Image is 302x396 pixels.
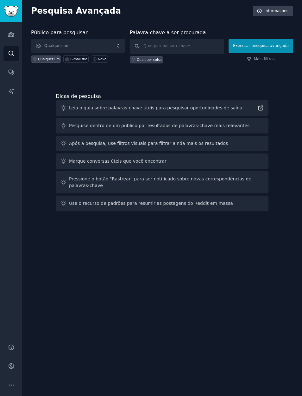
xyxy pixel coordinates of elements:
[56,93,101,99] font: Dicas de pesquisa
[137,58,162,62] font: Qualquer coisa
[91,55,108,63] a: Novo
[233,43,289,48] font: Executar pesquisa avançada
[4,6,18,17] img: Logotipo do GummySearch
[31,6,121,16] font: Pesquisa Avançada
[69,159,167,164] font: Marque conversas úteis que você encontrar
[31,29,88,36] font: Público para pesquisar
[69,176,251,188] font: Pressione o botão "Rastrear" para ser notificado sobre novas correspondências de palavras-chave
[130,39,224,54] input: Qualquer palavra-chave
[38,57,60,61] font: Qualquer um
[229,39,293,53] button: Executar pesquisa avançada
[130,29,206,36] font: Palavra-chave a ser procurada
[253,6,293,16] a: Informações
[31,39,125,53] button: Qualquer um
[69,141,228,146] font: Após a pesquisa, use filtros visuais para filtrar ainda mais os resultados
[98,57,106,61] font: Novo
[69,201,233,206] font: Use o recurso de padrões para resumir as postagens do Reddit em massa
[254,57,274,61] font: Mais filtros
[264,9,288,13] font: Informações
[70,57,87,61] font: E-mail frio
[44,43,70,48] font: Qualquer um
[69,123,249,128] font: Pesquise dentro de um público por resultados de palavras-chave mais relevantes
[69,105,242,110] font: Leia o guia sobre palavras-chave úteis para pesquisar oportunidades de saída
[247,56,274,62] a: Mais filtros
